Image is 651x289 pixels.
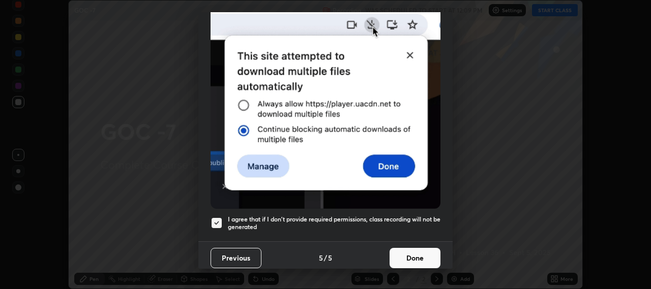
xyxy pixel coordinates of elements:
h4: 5 [328,252,332,263]
button: Previous [211,248,261,268]
h5: I agree that if I don't provide required permissions, class recording will not be generated [228,215,440,231]
h4: 5 [319,252,323,263]
button: Done [390,248,440,268]
h4: / [324,252,327,263]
